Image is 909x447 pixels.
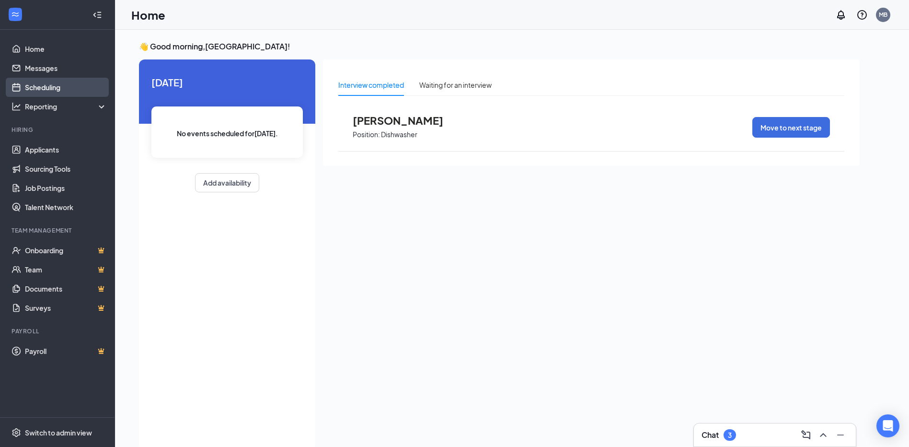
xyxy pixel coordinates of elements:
a: Home [25,39,107,59]
div: Hiring [12,126,105,134]
button: ComposeMessage [798,427,814,443]
div: Open Intercom Messenger [876,414,899,437]
button: Move to next stage [752,117,830,138]
h1: Home [131,7,165,23]
p: Position: [353,130,380,139]
div: Interview completed [338,80,404,90]
a: TeamCrown [25,260,107,279]
a: Messages [25,59,107,78]
div: Waiting for an interview [419,80,492,90]
svg: Collapse [92,10,102,20]
svg: Notifications [835,9,847,21]
div: Reporting [25,102,107,111]
svg: WorkstreamLogo [11,10,20,19]
a: Talent Network [25,198,107,217]
a: Applicants [25,140,107,159]
p: Dishwasher [381,130,417,139]
svg: QuestionInfo [856,9,868,21]
a: Job Postings [25,178,107,198]
div: Team Management [12,226,105,235]
a: PayrollCrown [25,341,107,361]
button: Add availability [195,173,259,192]
span: [PERSON_NAME] [353,114,458,127]
h3: 👋 Good morning, [GEOGRAPHIC_DATA] ! [139,41,860,52]
button: Minimize [833,427,848,443]
a: SurveysCrown [25,298,107,318]
span: [DATE] [151,75,303,90]
div: Payroll [12,327,105,335]
a: Sourcing Tools [25,159,107,178]
svg: Settings [12,428,21,437]
div: MB [879,11,887,19]
a: DocumentsCrown [25,279,107,298]
svg: ComposeMessage [800,429,812,441]
div: Switch to admin view [25,428,92,437]
a: Scheduling [25,78,107,97]
svg: Analysis [12,102,21,111]
h3: Chat [702,430,719,440]
span: No events scheduled for [DATE] . [177,128,278,139]
svg: ChevronUp [817,429,829,441]
div: 3 [728,431,732,439]
a: OnboardingCrown [25,241,107,260]
svg: Minimize [835,429,846,441]
button: ChevronUp [816,427,831,443]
